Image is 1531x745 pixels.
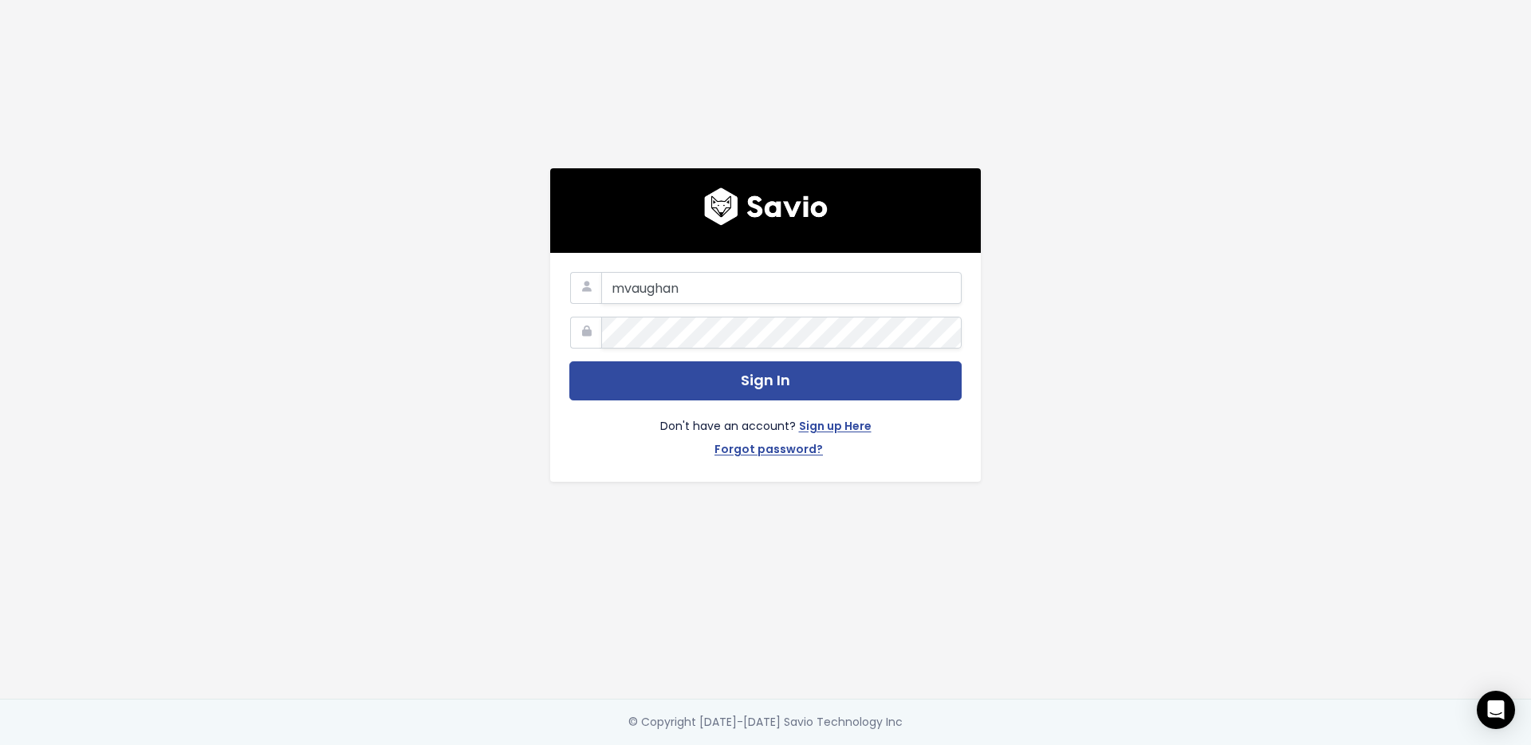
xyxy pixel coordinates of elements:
div: © Copyright [DATE]-[DATE] Savio Technology Inc [628,712,903,732]
input: Your Work Email Address [601,272,962,304]
a: Sign up Here [799,416,872,440]
div: Don't have an account? [569,400,962,463]
a: Forgot password? [714,440,823,463]
img: logo600x187.a314fd40982d.png [704,187,828,226]
div: Open Intercom Messenger [1477,691,1515,729]
button: Sign In [569,361,962,400]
